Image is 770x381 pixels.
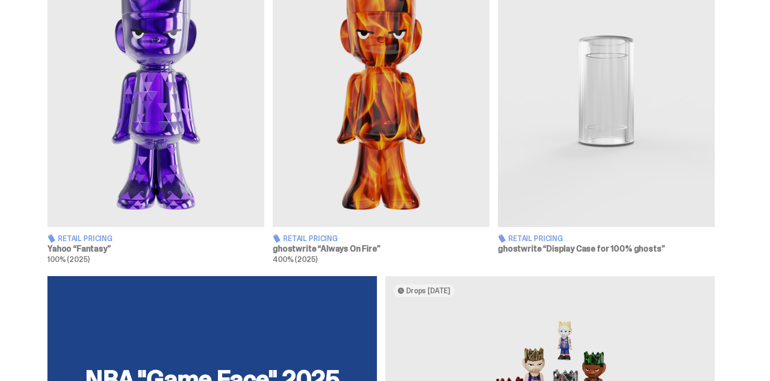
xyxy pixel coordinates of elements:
span: Retail Pricing [58,235,113,242]
span: 100% (2025) [47,255,89,264]
span: 400% (2025) [273,255,317,264]
h3: ghostwrite “Always On Fire” [273,245,490,253]
h3: ghostwrite “Display Case for 100% ghosts” [498,245,715,253]
span: Retail Pricing [508,235,563,242]
span: Retail Pricing [283,235,338,242]
span: Drops [DATE] [406,287,450,295]
h3: Yahoo “Fantasy” [47,245,264,253]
